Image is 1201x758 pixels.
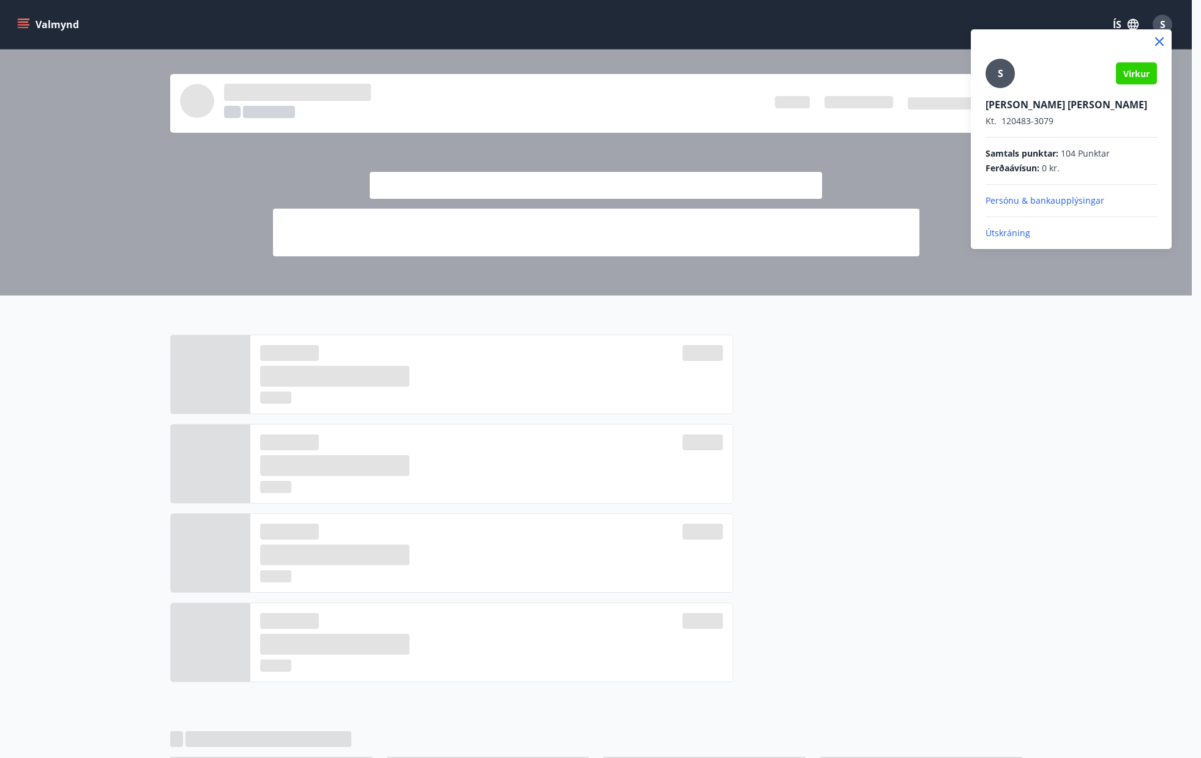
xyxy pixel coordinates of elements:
span: Samtals punktar : [986,147,1058,160]
span: 104 Punktar [1061,147,1110,160]
p: [PERSON_NAME] [PERSON_NAME] [986,98,1157,111]
span: 0 kr. [1042,162,1060,174]
span: Kt. [986,115,997,127]
p: 120483-3079 [986,115,1157,127]
span: Virkur [1123,68,1150,80]
span: Ferðaávísun : [986,162,1039,174]
p: Útskráning [986,227,1157,239]
p: Persónu & bankaupplýsingar [986,195,1157,207]
span: S [998,67,1003,80]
